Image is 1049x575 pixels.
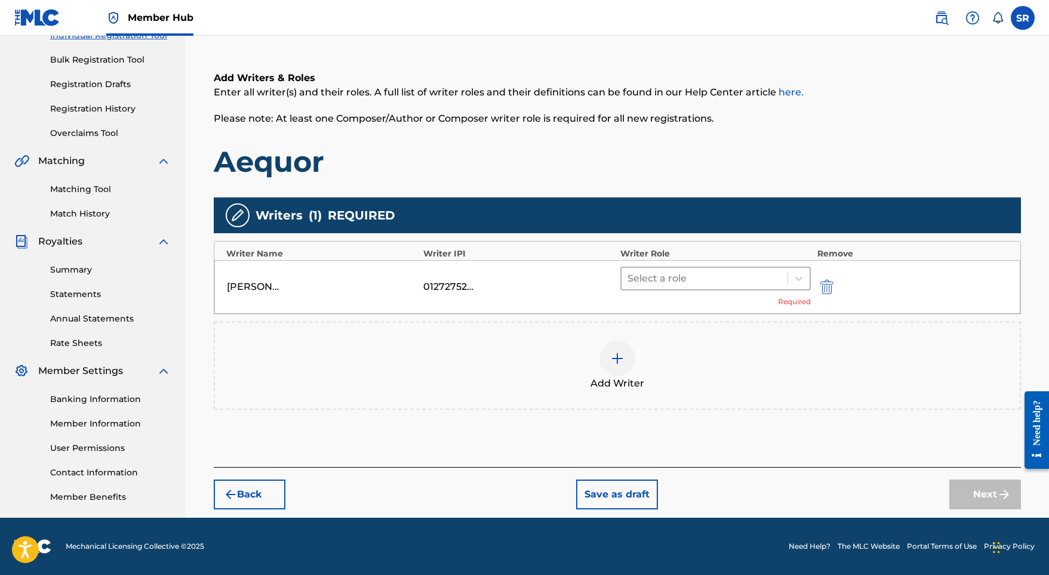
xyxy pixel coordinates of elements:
div: Drag [993,530,1000,565]
a: User Permissions [50,442,171,455]
a: Annual Statements [50,313,171,325]
span: Required [778,296,811,307]
span: Member Settings [38,364,123,378]
button: Save as draft [576,480,658,509]
a: Need Help? [789,541,830,552]
a: Overclaims Tool [50,127,171,140]
div: Help [961,6,985,30]
a: Banking Information [50,393,171,406]
span: REQUIRED [328,206,395,224]
img: add [610,351,625,366]
h1: Aequor [214,144,1021,180]
img: expand [156,234,171,249]
img: Member Settings [14,364,29,378]
a: Summary [50,264,171,276]
a: Portal Terms of Use [907,541,977,552]
span: Mechanical Licensing Collective © 2025 [66,541,204,552]
img: 12a2ab48e56ec057fbd8.svg [820,280,833,294]
div: Notifications [992,12,1004,24]
a: The MLC Website [838,541,900,552]
img: Top Rightsholder [106,11,121,25]
img: expand [156,364,171,378]
iframe: Resource Center [1016,381,1049,480]
h6: Add Writers & Roles [214,71,1021,85]
a: Rate Sheets [50,337,171,350]
span: Royalties [38,234,82,249]
a: Member Information [50,418,171,430]
span: ( 1 ) [309,206,322,224]
div: Remove [817,248,1008,260]
img: writers [230,208,245,222]
a: Registration Drafts [50,78,171,91]
span: Enter all writer(s) and their roles. A full list of writer roles and their definitions can be fou... [214,86,804,98]
a: Statements [50,288,171,301]
span: Writers [256,206,303,224]
img: help [965,11,980,25]
span: Add Writer [590,376,644,391]
a: Contact Information [50,466,171,479]
a: Matching Tool [50,183,171,196]
div: Writer Role [620,248,811,260]
img: expand [156,154,171,168]
span: Member Hub [128,11,193,24]
img: MLC Logo [14,9,60,26]
div: Writer Name [226,248,417,260]
img: Matching [14,154,29,168]
a: Registration History [50,103,171,115]
a: Public Search [930,6,953,30]
a: Privacy Policy [984,541,1035,552]
iframe: Chat Widget [989,518,1049,575]
img: logo [14,539,51,554]
button: Back [214,480,285,509]
a: Member Benefits [50,491,171,503]
div: Writer IPI [423,248,614,260]
a: Match History [50,208,171,220]
a: Bulk Registration Tool [50,54,171,66]
div: User Menu [1011,6,1035,30]
a: here. [779,86,804,98]
img: Royalties [14,234,29,249]
span: Please note: At least one Composer/Author or Composer writer role is required for all new registr... [214,113,714,124]
span: Matching [38,154,85,168]
img: search [934,11,949,25]
img: 7ee5dd4eb1f8a8e3ef2f.svg [223,487,238,502]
